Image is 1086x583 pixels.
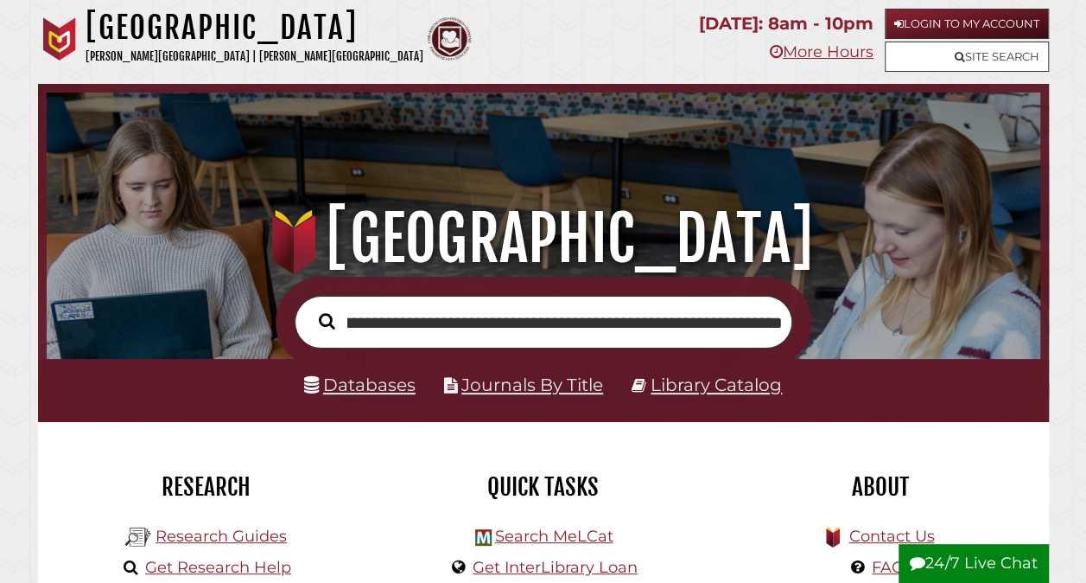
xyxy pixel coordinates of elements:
[388,472,699,502] h2: Quick Tasks
[310,309,344,334] button: Search
[494,527,613,546] a: Search MeLCat
[699,9,873,39] p: [DATE]: 8am - 10pm
[38,17,81,61] img: Calvin University
[475,529,492,546] img: Hekman Library Logo
[473,558,638,577] a: Get InterLibrary Loan
[86,9,423,47] h1: [GEOGRAPHIC_DATA]
[62,201,1023,277] h1: [GEOGRAPHIC_DATA]
[770,42,873,61] a: More Hours
[428,17,471,61] img: Calvin Theological Seminary
[461,375,603,395] a: Journals By Title
[156,527,287,546] a: Research Guides
[872,558,912,577] a: FAQs
[86,47,423,67] p: [PERSON_NAME][GEOGRAPHIC_DATA] | [PERSON_NAME][GEOGRAPHIC_DATA]
[145,558,291,577] a: Get Research Help
[725,472,1036,502] h2: About
[125,524,151,550] img: Hekman Library Logo
[319,312,335,330] i: Search
[848,527,934,546] a: Contact Us
[304,375,416,395] a: Databases
[51,472,362,502] h2: Research
[885,9,1049,39] a: Login to My Account
[651,375,782,395] a: Library Catalog
[885,42,1049,72] a: Site Search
